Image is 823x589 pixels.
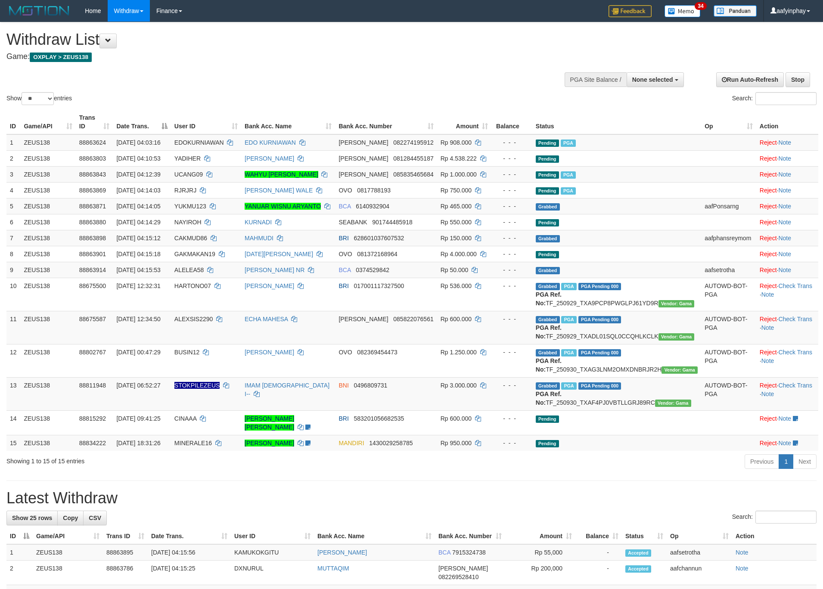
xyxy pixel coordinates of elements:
span: CAKMUD86 [174,235,207,242]
span: PGA Pending [578,382,621,390]
td: 4 [6,182,20,198]
span: Copy 081284455187 to clipboard [393,155,433,162]
div: Showing 1 to 15 of 15 entries [6,453,336,465]
div: - - - [495,186,528,195]
span: 88675587 [79,316,106,322]
td: ZEUS138 [20,182,75,198]
a: Check Trans [778,349,812,356]
td: ZEUS138 [20,134,75,151]
a: Stop [786,72,810,87]
td: · · [756,311,818,344]
span: Copy 1430029258785 to clipboard [369,440,413,446]
span: [DATE] 04:15:53 [116,267,160,273]
a: Reject [760,251,777,257]
span: [PERSON_NAME] [339,171,388,178]
span: [DATE] 09:41:25 [116,415,160,422]
th: Balance [491,110,532,134]
span: Rp 3.000.000 [441,382,477,389]
span: 88863869 [79,187,106,194]
a: 1 [779,454,793,469]
span: Grabbed [536,267,560,274]
td: AUTOWD-BOT-PGA [701,311,756,344]
span: PGA Pending [578,316,621,323]
td: ZEUS138 [20,150,75,166]
span: GAKMAKAN19 [174,251,215,257]
span: 88863898 [79,235,106,242]
td: 11 [6,311,20,344]
th: Bank Acc. Number: activate to sort column ascending [335,110,437,134]
span: CINAAA [174,415,196,422]
span: Marked by aafsreyleap [561,349,576,356]
span: Copy 017001117327500 to clipboard [354,282,404,289]
span: [PERSON_NAME] [339,155,388,162]
span: Grabbed [536,316,560,323]
td: · [756,134,818,151]
span: Copy 901744485918 to clipboard [372,219,412,226]
h4: Game: [6,53,540,61]
span: OXPLAY > ZEUS138 [30,53,92,62]
th: Amount: activate to sort column ascending [437,110,492,134]
span: YADIHER [174,155,201,162]
span: Copy 082369454473 to clipboard [357,349,397,356]
a: Note [778,155,791,162]
span: 88863880 [79,219,106,226]
td: · [756,150,818,166]
a: [PERSON_NAME] [PERSON_NAME] [245,415,294,431]
th: ID [6,110,20,134]
span: Rp 4.000.000 [441,251,477,257]
span: 88834222 [79,440,106,446]
td: ZEUS138 [20,166,75,182]
td: aafsetrotha [701,262,756,278]
input: Search: [755,92,817,105]
td: 10 [6,278,20,311]
td: ZEUS138 [20,344,75,377]
a: [DATE][PERSON_NAME] [245,251,313,257]
div: - - - [495,282,528,290]
span: Vendor URL: https://trx31.1velocity.biz [658,300,695,307]
a: Reject [760,235,777,242]
a: Note [778,219,791,226]
td: TF_250929_TXA9PCP8PWGLPJ61YD9R [532,278,701,311]
a: Check Trans [778,282,812,289]
div: - - - [495,234,528,242]
span: Rp 150.000 [441,235,472,242]
td: ZEUS138 [20,410,75,435]
span: Copy 082274195912 to clipboard [393,139,433,146]
th: Bank Acc. Name: activate to sort column ascending [241,110,335,134]
td: TF_250930_TXAF4PJ0VBTLLGRJ89RC [532,377,701,410]
span: Rp 950.000 [441,440,472,446]
span: Rp 750.000 [441,187,472,194]
span: Grabbed [536,349,560,356]
td: ZEUS138 [20,246,75,262]
td: 2 [6,150,20,166]
a: KURNADI [245,219,272,226]
span: Grabbed [536,283,560,290]
span: 88863914 [79,267,106,273]
th: Status: activate to sort column ascending [622,528,667,544]
a: Reject [760,203,777,210]
a: IMAM [DEMOGRAPHIC_DATA] I-- [245,382,329,397]
span: BRI [339,415,348,422]
a: Note [778,203,791,210]
th: Op: activate to sort column ascending [667,528,732,544]
span: YUKMU123 [174,203,206,210]
span: Copy [63,515,78,521]
td: ZEUS138 [20,435,75,451]
label: Show entries [6,92,72,105]
th: Game/API: activate to sort column ascending [20,110,75,134]
span: NAYIROH [174,219,202,226]
a: Note [778,139,791,146]
td: ZEUS138 [20,262,75,278]
span: Copy 6140932904 to clipboard [356,203,389,210]
span: Rp 908.000 [441,139,472,146]
span: Vendor URL: https://trx31.1velocity.biz [655,400,691,407]
span: OVO [339,349,352,356]
span: BCA [339,203,351,210]
span: Copy 0496809731 to clipboard [354,382,387,389]
b: PGA Ref. No: [536,324,562,340]
span: 88863871 [79,203,106,210]
a: Reject [760,316,777,322]
span: Pending [536,187,559,195]
a: Note [761,324,774,331]
div: - - - [495,154,528,163]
